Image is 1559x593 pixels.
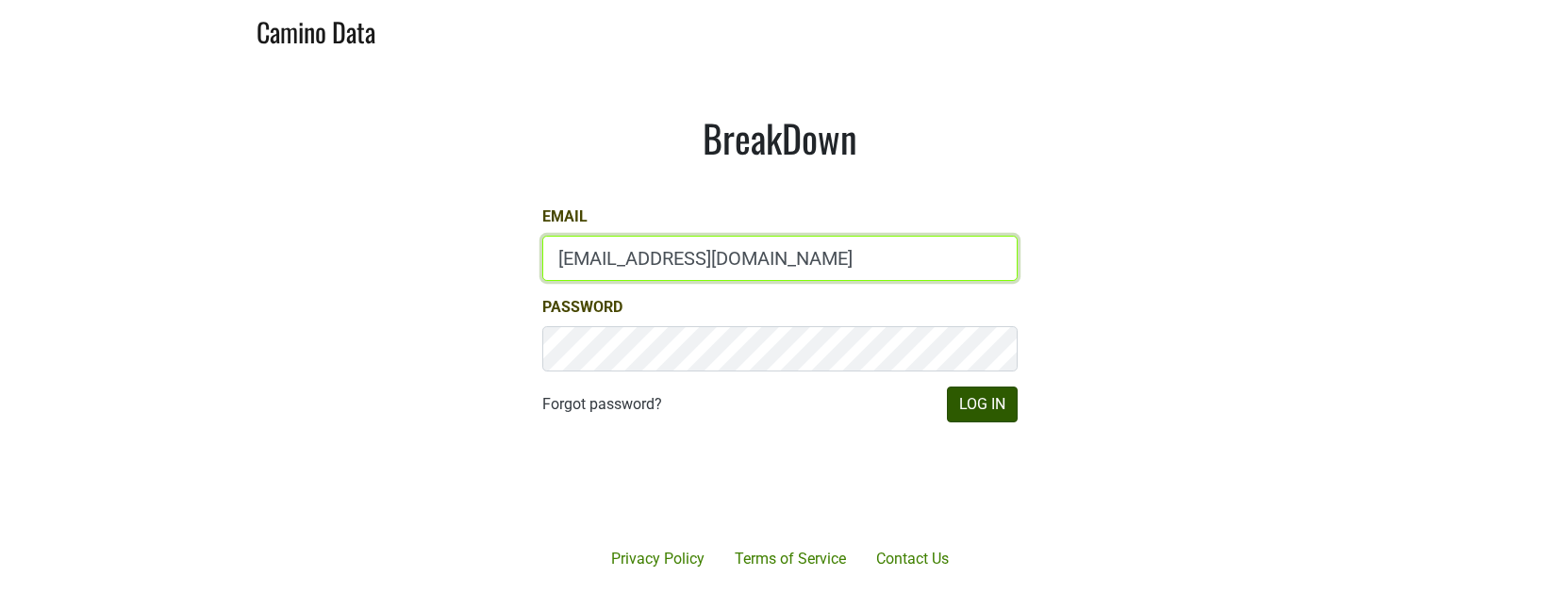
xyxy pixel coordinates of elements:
[542,296,622,319] label: Password
[720,540,861,578] a: Terms of Service
[947,387,1018,422] button: Log In
[542,115,1018,160] h1: BreakDown
[257,8,375,52] a: Camino Data
[861,540,964,578] a: Contact Us
[596,540,720,578] a: Privacy Policy
[542,206,588,228] label: Email
[542,393,662,416] a: Forgot password?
